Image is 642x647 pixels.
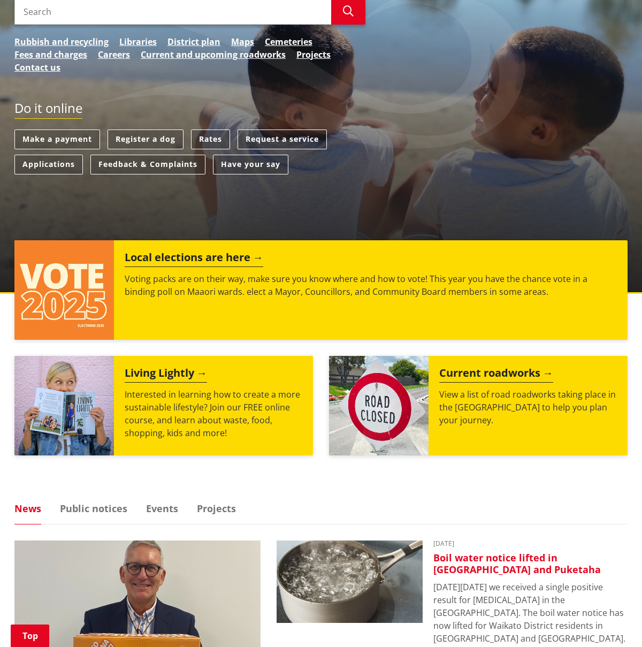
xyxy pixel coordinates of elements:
img: Mainstream Green Workshop Series [14,356,114,455]
a: Living Lightly Interested in learning how to create a more sustainable lifestyle? Join our FREE o... [14,356,313,455]
a: Request a service [238,130,327,149]
time: [DATE] [433,541,628,547]
img: Vote 2025 [14,240,114,340]
a: Current and upcoming roadworks [141,48,286,61]
h2: Local elections are here [125,251,263,267]
a: Feedback & Complaints [90,155,205,174]
a: Have your say [213,155,288,174]
h2: Current roadworks [439,367,553,383]
a: Local elections are here Voting packs are on their way, make sure you know where and how to vote!... [14,240,628,340]
a: Contact us [14,61,60,74]
a: Maps [231,35,254,48]
a: Projects [296,48,331,61]
p: View a list of road roadworks taking place in the [GEOGRAPHIC_DATA] to help you plan your journey. [439,388,617,427]
a: Top [11,625,49,647]
a: Public notices [60,504,127,513]
a: Cemeteries [265,35,312,48]
a: Rubbish and recycling [14,35,109,48]
a: Libraries [119,35,157,48]
a: District plan [167,35,220,48]
p: Interested in learning how to create a more sustainable lifestyle? Join our FREE online course, a... [125,388,302,439]
h2: Do it online [14,101,82,119]
a: Applications [14,155,83,174]
p: Voting packs are on their way, make sure you know where and how to vote! This year you have the c... [125,272,617,298]
img: boil water notice [277,541,423,623]
a: Projects [197,504,236,513]
a: Make a payment [14,130,100,149]
h2: Living Lightly [125,367,207,383]
a: Careers [98,48,130,61]
a: Current roadworks View a list of road roadworks taking place in the [GEOGRAPHIC_DATA] to help you... [329,356,628,455]
img: Road closed sign [329,356,429,455]
a: News [14,504,41,513]
a: Fees and charges [14,48,87,61]
a: Events [146,504,178,513]
iframe: Messenger Launcher [593,602,631,641]
a: Rates [191,130,230,149]
a: Register a dog [108,130,184,149]
h3: Boil water notice lifted in [GEOGRAPHIC_DATA] and Puketaha [433,552,628,575]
